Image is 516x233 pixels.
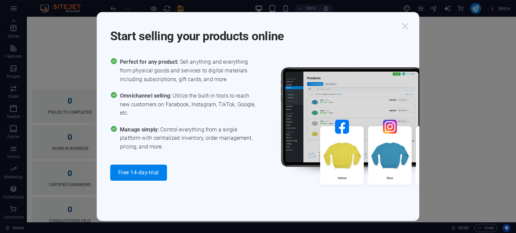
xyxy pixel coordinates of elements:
span: Sell anything and everything from physical goods and services to digital materials including subs... [120,58,258,83]
button: Free 14-day-trial [110,165,167,181]
h1: Start selling your products online [110,20,399,44]
span: Manage simply: [120,126,160,133]
img: promo_image.png [270,58,471,204]
span: Omnichannel selling: [120,93,173,99]
span: Control everything from a single platform with centralized inventory, order management, pricing, ... [120,125,258,151]
span: Perfect for any product: [120,59,180,65]
span: Utilize the built-in tools to reach new customers on Facebook, Instagram, TikTok, Google, etc. [120,92,258,117]
span: Free 14-day-trial [118,170,159,175]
